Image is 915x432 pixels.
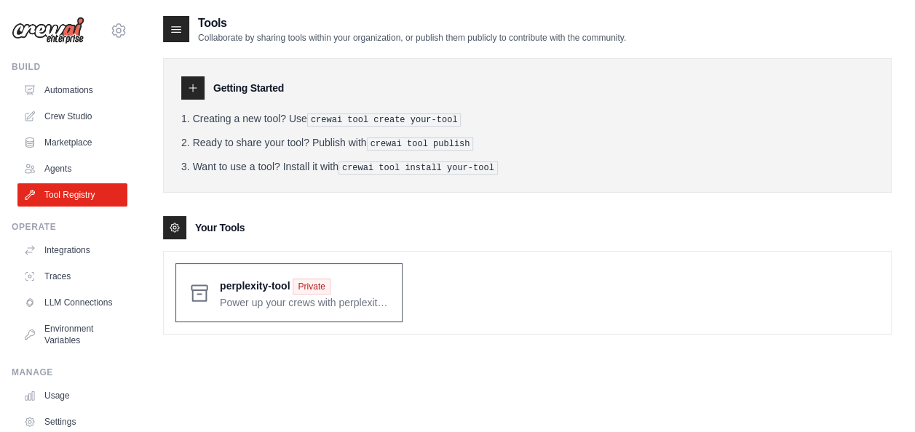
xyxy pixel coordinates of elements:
div: Operate [12,221,127,233]
a: Crew Studio [17,105,127,128]
li: Want to use a tool? Install it with [181,159,874,175]
pre: crewai tool publish [367,137,474,151]
a: Marketplace [17,131,127,154]
div: Build [12,61,127,73]
pre: crewai tool create your-tool [307,113,462,127]
img: Logo [12,17,84,44]
a: Environment Variables [17,317,127,352]
div: Manage [12,367,127,378]
h2: Tools [198,15,626,32]
a: Usage [17,384,127,407]
p: Collaborate by sharing tools within your organization, or publish them publicly to contribute wit... [198,32,626,44]
a: Integrations [17,239,127,262]
a: Traces [17,265,127,288]
a: perplexity-tool Private Power up your crews with perplexity_tool [220,276,390,310]
a: Automations [17,79,127,102]
pre: crewai tool install your-tool [338,161,498,175]
h3: Getting Started [213,81,284,95]
li: Ready to share your tool? Publish with [181,135,874,151]
a: Agents [17,157,127,180]
a: Tool Registry [17,183,127,207]
h3: Your Tools [195,220,245,235]
li: Creating a new tool? Use [181,111,874,127]
a: LLM Connections [17,291,127,314]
